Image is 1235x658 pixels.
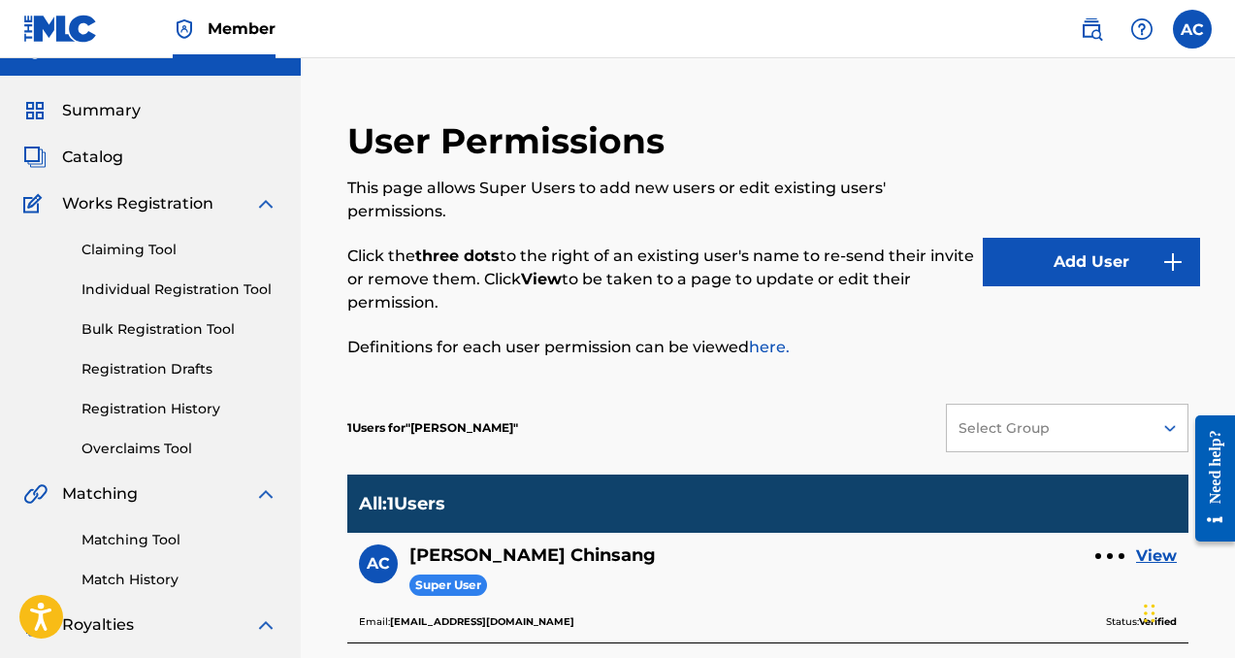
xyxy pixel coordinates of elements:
a: Bulk Registration Tool [81,319,277,340]
a: Overclaims Tool [81,439,277,459]
img: help [1130,17,1154,41]
img: expand [254,613,277,637]
img: Top Rightsholder [173,17,196,41]
span: Andre Chinsang [406,420,518,435]
img: expand [254,192,277,215]
span: AC [367,552,390,576]
iframe: Chat Widget [1138,565,1235,658]
div: User Menu [1173,10,1212,49]
p: Click the to the right of an existing user's name to re-send their invite or remove them. Click t... [347,245,983,314]
div: Select Group [959,418,1139,439]
img: 9d2ae6d4665cec9f34b9.svg [1161,250,1185,274]
img: Summary [23,99,47,122]
span: Matching [62,482,138,506]
img: MLC Logo [23,15,98,43]
a: Public Search [1072,10,1111,49]
b: [EMAIL_ADDRESS][DOMAIN_NAME] [390,615,574,628]
span: Summary [62,99,141,122]
p: Status: [1106,613,1177,631]
a: Matching Tool [81,530,277,550]
div: Drag [1144,584,1155,642]
strong: three dots [415,247,500,265]
button: Add User [983,238,1200,286]
a: Registration Drafts [81,359,277,379]
span: 1 Users for [347,420,406,435]
p: Definitions for each user permission can be viewed [347,336,983,359]
a: Registration History [81,399,277,419]
span: Works Registration [62,192,213,215]
img: expand [254,482,277,506]
a: View [1136,544,1177,568]
span: Member [208,17,276,40]
iframe: Resource Center [1181,401,1235,557]
a: CatalogCatalog [23,146,123,169]
span: Catalog [62,146,123,169]
a: here. [749,338,790,356]
a: Individual Registration Tool [81,280,277,300]
a: Claiming Tool [81,240,277,260]
p: This page allows Super Users to add new users or edit existing users' permissions. [347,177,983,223]
span: Royalties [62,613,134,637]
p: Email: [359,613,574,631]
div: Help [1122,10,1161,49]
img: search [1080,17,1103,41]
h5: Andre Chinsang [409,544,656,567]
a: SummarySummary [23,99,141,122]
span: Super User [409,575,487,597]
p: All : 1 Users [359,493,445,514]
img: Catalog [23,146,47,169]
img: Works Registration [23,192,49,215]
a: Match History [81,570,277,590]
h2: User Permissions [347,119,674,163]
strong: View [521,270,562,288]
img: Matching [23,482,48,506]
